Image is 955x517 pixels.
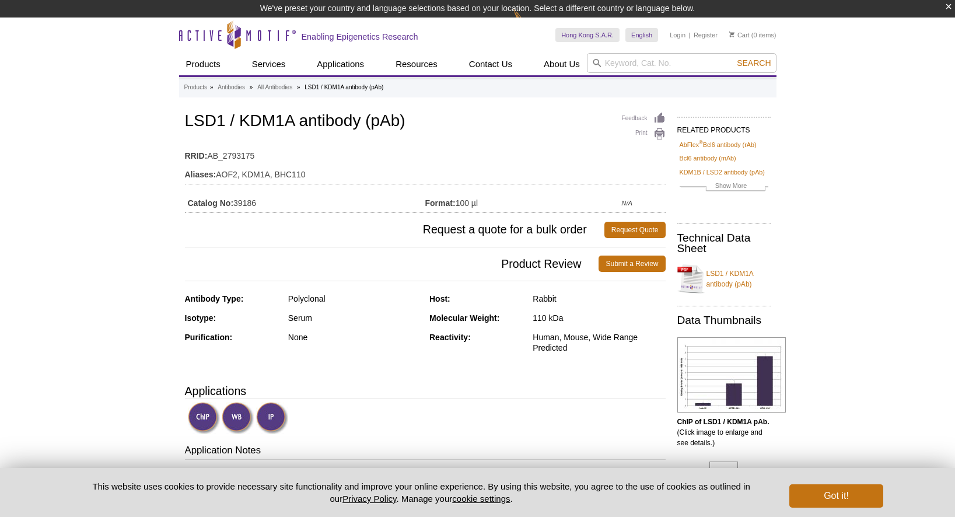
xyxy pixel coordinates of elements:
[72,480,771,505] p: This website uses cookies to provide necessary site functionality and improve your online experie...
[425,191,622,209] td: 100 µl
[429,294,450,303] strong: Host:
[622,112,666,125] a: Feedback
[694,31,718,39] a: Register
[288,294,421,304] div: Polyclonal
[729,32,734,37] img: Your Cart
[533,313,665,323] div: 110 kDa
[670,31,685,39] a: Login
[677,417,771,448] p: (Click image to enlarge and see details.)
[452,494,510,504] button: cookie settings
[185,443,666,460] h3: Application Notes
[185,313,216,323] strong: Isotype:
[429,333,471,342] strong: Reactivity:
[342,494,396,504] a: Privacy Policy
[302,32,418,42] h2: Enabling Epigenetics Research
[733,58,774,68] button: Search
[677,233,771,254] h2: Technical Data Sheet
[185,151,208,161] strong: RRID:
[185,112,666,132] h1: LSD1 / KDM1A antibody (pAb)
[188,402,220,434] img: ChIP Validated
[677,315,771,326] h2: Data Thumbnails
[533,332,665,353] div: Human, Mouse, Wide Range Predicted
[310,53,371,75] a: Applications
[677,117,771,138] h2: RELATED PRODUCTS
[184,82,207,93] a: Products
[188,198,234,208] strong: Catalog No:
[185,169,216,180] strong: Aliases:
[737,58,771,68] span: Search
[513,9,544,36] img: Change Here
[288,313,421,323] div: Serum
[462,53,519,75] a: Contact Us
[185,162,666,181] td: AOF2, KDM1A, BHC110
[257,82,292,93] a: All Antibodies
[677,337,786,413] img: LSD1 / KDM1A antibody (pAb) tested by ChIP.
[179,53,228,75] a: Products
[185,333,233,342] strong: Purification:
[429,313,499,323] strong: Molecular Weight:
[689,28,691,42] li: |
[599,256,665,272] a: Submit a Review
[699,139,703,145] sup: ®
[680,139,757,150] a: AbFlex®Bcl6 antibody (rAb)
[389,53,445,75] a: Resources
[729,28,776,42] li: (0 items)
[680,167,765,177] a: KDM1B / LSD2 antibody (pAb)
[185,144,666,162] td: AB_2793175
[218,82,245,93] a: Antibodies
[425,198,456,208] strong: Format:
[677,261,771,296] a: LSD1 / KDM1A antibody (pAb)
[555,28,620,42] a: Hong Kong S.A.R.
[729,31,750,39] a: Cart
[533,294,665,304] div: Rabbit
[680,180,768,194] a: Show More
[185,294,244,303] strong: Antibody Type:
[185,256,599,272] span: Product Review
[622,128,666,141] a: Print
[185,382,666,400] h3: Applications
[789,484,883,508] button: Got it!
[680,153,736,163] a: Bcl6 antibody (mAb)
[537,53,587,75] a: About Us
[288,332,421,343] div: None
[297,84,300,90] li: »
[621,191,665,209] td: N/A
[587,53,776,73] input: Keyword, Cat. No.
[677,418,769,426] b: ChIP of LSD1 / KDM1A pAb.
[305,84,383,90] li: LSD1 / KDM1A antibody (pAb)
[222,402,254,434] img: Western Blot Validated
[185,222,604,238] span: Request a quote for a bulk order
[256,402,288,434] img: Immunoprecipitation Validated
[625,28,658,42] a: English
[604,222,666,238] a: Request Quote
[210,84,214,90] li: »
[185,191,425,209] td: 39186
[250,84,253,90] li: »
[245,53,293,75] a: Services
